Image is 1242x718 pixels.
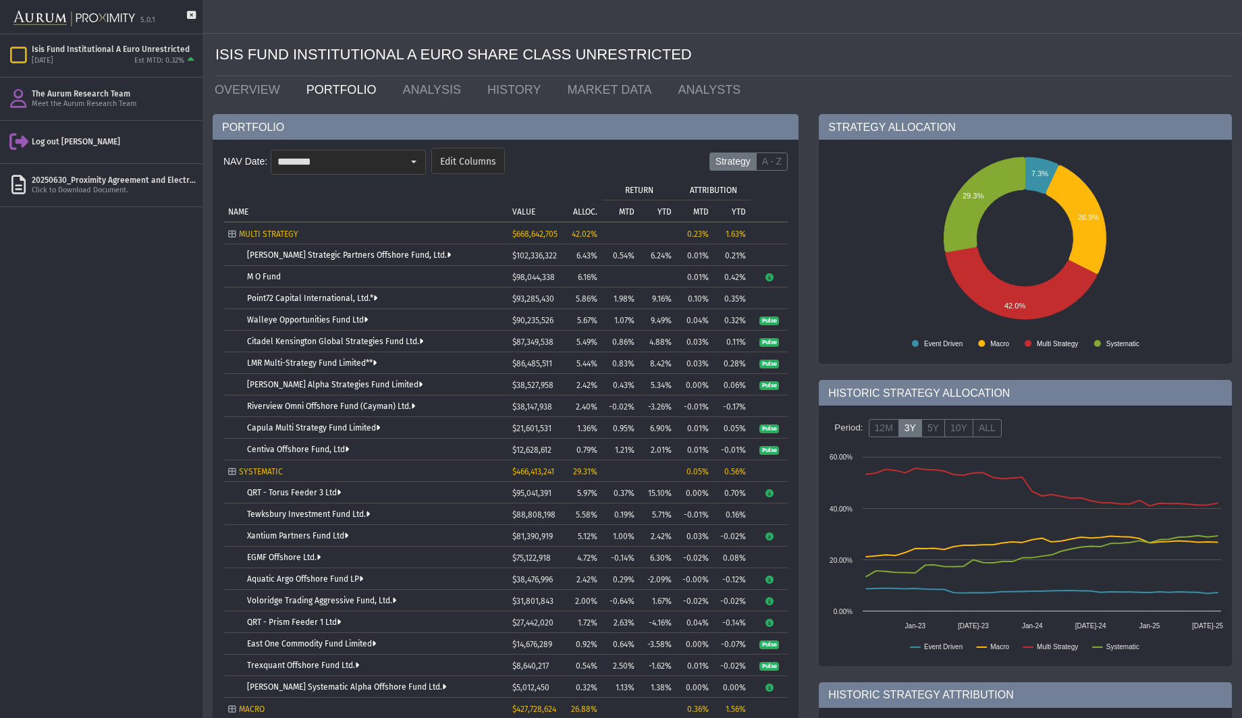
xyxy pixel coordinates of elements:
td: 0.10% [676,287,713,309]
span: 1.36% [577,424,597,433]
td: 1.07% [602,309,639,331]
label: A - Z [756,153,788,171]
text: 60.00% [830,453,853,461]
p: ALLOC. [573,207,597,217]
span: $668,642,705 [512,229,558,239]
a: Riverview Omni Offshore Fund (Cayman) Ltd. [247,402,415,411]
div: 0.56% [718,467,746,476]
text: Multi Strategy [1037,643,1078,651]
div: Meet the Aurum Research Team [32,99,197,109]
text: Multi Strategy [1037,340,1078,348]
span: MULTI STRATEGY [239,229,298,239]
text: 42.0% [1004,302,1025,310]
div: ISIS FUND INSTITUTIONAL A EURO SHARE CLASS UNRESTRICTED [215,34,1232,76]
span: $466,413,241 [512,467,554,476]
a: [PERSON_NAME] Systematic Alpha Offshore Fund Ltd. [247,682,446,692]
td: 0.01% [676,655,713,676]
text: Macro [991,340,1010,348]
td: Column YTD [713,200,751,221]
span: $38,476,996 [512,575,553,584]
span: $88,808,198 [512,510,556,520]
a: Point72 Capital International, Ltd.* [247,294,377,303]
td: 0.16% [713,503,751,525]
td: 9.16% [639,287,676,309]
td: -0.01% [676,503,713,525]
text: Jan-25 [1139,622,1160,630]
td: -0.14% [602,547,639,568]
td: 6.30% [639,547,676,568]
label: 3Y [898,419,922,438]
span: $93,285,430 [512,294,554,304]
label: 12M [869,419,899,438]
td: 1.67% [639,590,676,611]
span: $38,147,938 [512,402,552,412]
text: Jan-24 [1022,622,1043,630]
td: 0.01% [676,417,713,439]
td: 0.95% [602,417,639,439]
p: YTD [657,207,672,217]
text: [DATE]-25 [1192,622,1223,630]
span: Edit Columns [440,156,496,168]
span: 1.72% [578,618,597,628]
a: Citadel Kensington Global Strategies Fund Ltd. [247,337,423,346]
td: 0.19% [602,503,639,525]
p: YTD [732,207,746,217]
a: MARKET DATA [557,76,668,103]
p: NAME [228,207,248,217]
a: Pulse [759,445,779,454]
div: 1.56% [718,705,746,714]
span: 0.32% [576,683,597,692]
td: 0.00% [676,482,713,503]
span: 0.54% [576,661,597,671]
td: 0.01% [676,266,713,287]
div: HISTORIC STRATEGY ATTRIBUTION [819,682,1232,708]
td: 0.28% [713,352,751,374]
td: -0.14% [713,611,751,633]
span: 2.00% [575,597,597,606]
span: $86,485,511 [512,359,552,368]
td: Column VALUE [508,178,558,221]
div: 20250630_Proximity Agreement and Electronic Access Agreement (Signed).pdf [32,175,197,186]
label: ALL [973,419,1002,438]
a: Pulse [759,337,779,346]
div: 0.23% [681,229,709,239]
td: -0.02% [602,395,639,417]
td: -0.00% [676,568,713,590]
span: $87,349,538 [512,337,553,347]
td: 0.04% [676,309,713,331]
text: Event Driven [924,643,963,651]
text: Macro [991,643,1010,651]
div: Select [402,150,425,173]
td: 0.11% [713,331,751,352]
a: LMR Multi-Strategy Fund Limited** [247,358,377,368]
a: Pulse [759,423,779,433]
text: Systematic [1106,643,1139,651]
text: 29.3% [963,192,983,200]
a: Aquatic Argo Offshore Fund LP [247,574,363,584]
td: -0.01% [713,439,751,460]
a: Xantium Partners Fund Ltd [247,531,348,541]
text: 26.9% [1078,213,1099,221]
span: $98,044,338 [512,273,555,282]
td: 4.88% [639,331,676,352]
span: $5,012,450 [512,683,549,692]
p: VALUE [512,207,535,217]
span: 6.43% [576,251,597,260]
span: $90,235,526 [512,316,553,325]
td: -0.02% [713,655,751,676]
text: [DATE]-24 [1075,622,1106,630]
span: 42.02% [572,229,597,239]
a: Pulse [759,315,779,325]
td: Column ALLOC. [558,178,602,221]
td: 0.64% [602,633,639,655]
td: 0.00% [676,374,713,395]
div: 0.05% [681,467,709,476]
a: Pulse [759,661,779,670]
div: HISTORIC STRATEGY ALLOCATION [819,380,1232,406]
div: 1.63% [718,229,746,239]
span: $12,628,612 [512,445,551,455]
div: Period: [829,416,868,439]
td: Column [751,178,788,221]
span: $38,527,958 [512,381,553,390]
span: SYSTEMATIC [239,467,283,476]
